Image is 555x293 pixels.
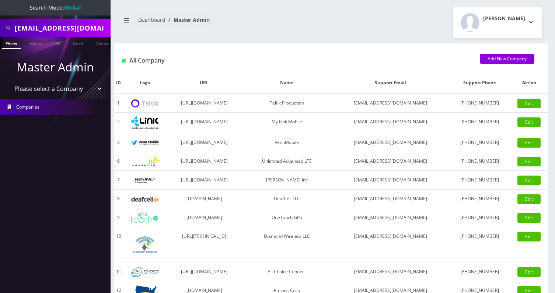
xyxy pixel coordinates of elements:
[449,262,510,281] td: [PHONE_NUMBER]
[30,4,81,11] span: Search Mode:
[517,213,541,223] a: Edit
[167,262,241,281] td: [URL][DOMAIN_NAME]
[449,152,510,171] td: [PHONE_NUMBER]
[114,133,123,152] td: 3
[242,133,332,152] td: VennMobile
[517,232,541,241] a: Edit
[242,208,332,227] td: OneTouch GPS
[332,133,449,152] td: [EMAIL_ADDRESS][DOMAIN_NAME]
[449,133,510,152] td: [PHONE_NUMBER]
[122,59,126,63] img: All Company
[449,208,510,227] td: [PHONE_NUMBER]
[332,190,449,208] td: [EMAIL_ADDRESS][DOMAIN_NAME]
[242,152,332,171] td: Unlimited Advanced LTE
[131,99,159,108] img: Teltik Production
[517,117,541,127] a: Edit
[517,267,541,277] a: Edit
[69,37,87,48] a: Email
[242,113,332,133] td: My Link Mobile
[167,94,241,113] td: [URL][DOMAIN_NAME]
[131,140,159,145] img: VennMobile
[131,231,159,258] img: Diamond Wireless LLC
[332,113,449,133] td: [EMAIL_ADDRESS][DOMAIN_NAME]
[242,262,332,281] td: All Choice Connect
[122,57,469,64] h1: All Company
[64,4,81,11] strong: Global
[131,177,159,184] img: Rexing Inc
[517,176,541,185] a: Edit
[114,262,123,281] td: 11
[483,15,525,22] h2: [PERSON_NAME]
[131,267,159,277] img: All Choice Connect
[453,7,542,38] button: [PERSON_NAME]
[517,99,541,108] a: Edit
[511,72,548,94] th: Action
[26,37,45,48] a: Name
[167,227,241,262] td: [URL][TECHNICAL_ID]
[167,171,241,190] td: [URL][DOMAIN_NAME]
[16,104,39,110] span: Companies
[332,171,449,190] td: [EMAIL_ADDRESS][DOMAIN_NAME]
[131,116,159,129] img: My Link Mobile
[167,152,241,171] td: [URL][DOMAIN_NAME]
[449,171,510,190] td: [PHONE_NUMBER]
[242,227,332,262] td: Diamond Wireless LLC
[114,72,123,94] th: ID
[114,171,123,190] td: 7
[114,227,123,262] td: 10
[123,72,167,94] th: Logo
[332,94,449,113] td: [EMAIL_ADDRESS][DOMAIN_NAME]
[114,208,123,227] td: 9
[480,54,534,64] a: Add New Company
[242,94,332,113] td: Teltik Production
[138,16,165,23] a: Dashboard
[165,16,210,24] li: Master Admin
[131,213,159,223] img: OneTouch GPS
[449,94,510,113] td: [PHONE_NUMBER]
[332,262,449,281] td: [EMAIL_ADDRESS][DOMAIN_NAME]
[242,72,332,94] th: Name
[114,94,123,113] td: 1
[131,197,159,202] img: DeafCell LLC
[517,157,541,166] a: Edit
[449,190,510,208] td: [PHONE_NUMBER]
[15,21,109,35] input: Search All Companies
[167,208,241,227] td: [DOMAIN_NAME]
[120,12,325,33] nav: breadcrumb
[242,171,332,190] td: [PERSON_NAME] Inc
[449,72,510,94] th: Support Phone
[2,37,21,49] a: Phone
[449,113,510,133] td: [PHONE_NUMBER]
[167,133,241,152] td: [URL][DOMAIN_NAME]
[332,152,449,171] td: [EMAIL_ADDRESS][DOMAIN_NAME]
[517,194,541,204] a: Edit
[92,37,116,48] a: Company
[332,72,449,94] th: Support Email
[242,190,332,208] td: DeafCell LLC
[131,157,159,166] img: Unlimited Advanced LTE
[332,227,449,262] td: [EMAIL_ADDRESS][DOMAIN_NAME]
[167,72,241,94] th: URL
[167,113,241,133] td: [URL][DOMAIN_NAME]
[517,138,541,148] a: Edit
[50,37,64,48] a: SIM
[332,208,449,227] td: [EMAIL_ADDRESS][DOMAIN_NAME]
[114,113,123,133] td: 2
[114,190,123,208] td: 8
[114,152,123,171] td: 6
[167,190,241,208] td: [DOMAIN_NAME]
[449,227,510,262] td: [PHONE_NUMBER]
